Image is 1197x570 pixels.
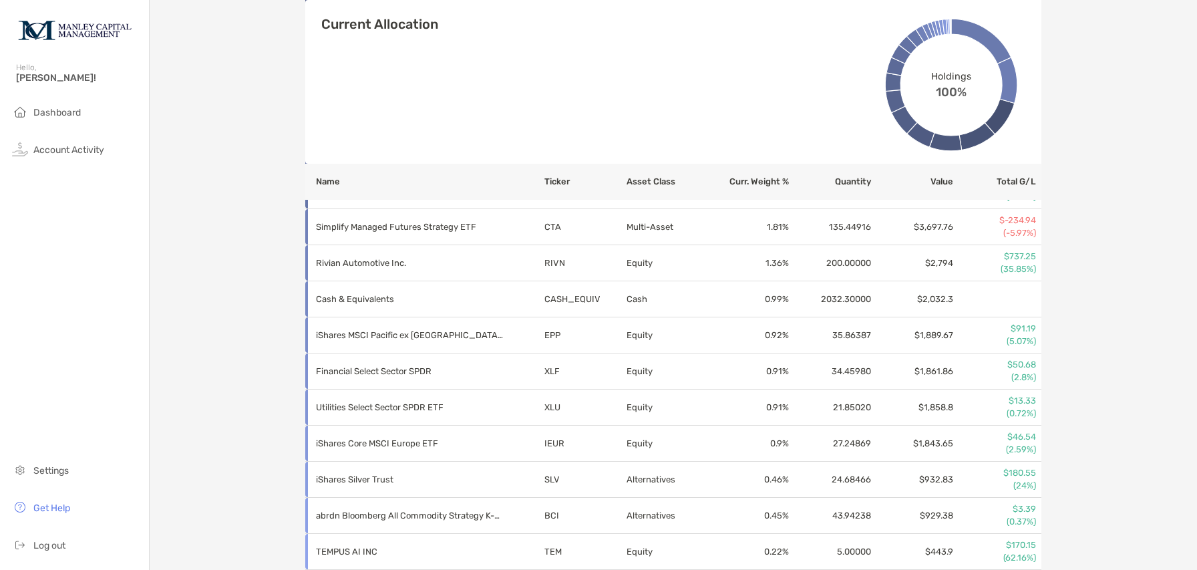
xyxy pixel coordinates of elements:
[955,444,1036,456] p: (2.59%)
[790,281,872,317] td: 2032.30000
[872,317,954,353] td: $1,889.67
[316,507,503,524] p: abrdn Bloomberg All Commodity Strategy K-1 Free ETF
[790,462,872,498] td: 24.68466
[316,471,503,488] p: iShares Silver Trust
[316,255,503,271] p: Rivian Automotive Inc.
[708,390,790,426] td: 0.91 %
[790,534,872,570] td: 5.00000
[790,426,872,462] td: 27.24869
[12,141,28,157] img: activity icon
[708,317,790,353] td: 0.92 %
[626,353,708,390] td: Equity
[626,462,708,498] td: Alternatives
[12,462,28,478] img: settings icon
[955,480,1036,492] p: (24%)
[790,390,872,426] td: 21.85020
[954,164,1041,200] th: Total G/L
[708,353,790,390] td: 0.91 %
[626,534,708,570] td: Equity
[544,353,626,390] td: XLF
[321,16,438,32] h4: Current Allocation
[872,245,954,281] td: $2,794
[316,327,503,343] p: iShares MSCI Pacific ex Japan ETF
[936,82,967,100] span: 100%
[544,245,626,281] td: RIVN
[305,164,544,200] th: Name
[33,144,104,156] span: Account Activity
[544,317,626,353] td: EPP
[872,353,954,390] td: $1,861.86
[872,426,954,462] td: $1,843.65
[33,465,69,476] span: Settings
[708,426,790,462] td: 0.9 %
[626,281,708,317] td: Cash
[316,543,503,560] p: TEMPUS AI INC
[544,390,626,426] td: XLU
[544,426,626,462] td: IEUR
[955,395,1036,407] p: $13.33
[544,462,626,498] td: SLV
[872,498,954,534] td: $929.38
[544,281,626,317] td: CASH_EQUIV
[544,209,626,245] td: CTA
[872,462,954,498] td: $932.83
[872,164,954,200] th: Value
[544,498,626,534] td: BCI
[955,503,1036,515] p: $3.39
[955,516,1036,528] p: (0.37%)
[626,209,708,245] td: Multi-Asset
[955,539,1036,551] p: $170.15
[626,245,708,281] td: Equity
[12,537,28,553] img: logout icon
[33,107,81,118] span: Dashboard
[316,435,503,452] p: iShares Core MSCI Europe ETF
[955,335,1036,347] p: (5.07%)
[708,534,790,570] td: 0.22 %
[16,5,133,53] img: Zoe Logo
[955,359,1036,371] p: $50.68
[790,245,872,281] td: 200.00000
[626,390,708,426] td: Equity
[955,372,1036,384] p: (2.8%)
[872,281,954,317] td: $2,032.3
[708,498,790,534] td: 0.45 %
[626,164,708,200] th: Asset Class
[316,399,503,416] p: Utilities Select Sector SPDR ETF
[955,323,1036,335] p: $91.19
[316,363,503,380] p: Financial Select Sector SPDR
[790,353,872,390] td: 34.45980
[544,164,626,200] th: Ticker
[790,498,872,534] td: 43.94238
[708,281,790,317] td: 0.99 %
[955,467,1036,479] p: $180.55
[12,104,28,120] img: household icon
[33,540,65,551] span: Log out
[955,431,1036,443] p: $46.54
[316,291,503,307] p: Cash & Equivalents
[872,390,954,426] td: $1,858.8
[955,227,1036,239] p: (-5.97%)
[872,534,954,570] td: $443.9
[626,426,708,462] td: Equity
[12,499,28,515] img: get-help icon
[708,209,790,245] td: 1.81 %
[790,317,872,353] td: 35.86387
[16,72,141,84] span: [PERSON_NAME]!
[955,215,1036,227] p: $-234.94
[790,164,872,200] th: Quantity
[708,245,790,281] td: 1.36 %
[931,70,971,82] span: Holdings
[872,209,954,245] td: $3,697.76
[626,317,708,353] td: Equity
[955,552,1036,564] p: (62.16%)
[955,408,1036,420] p: (0.72%)
[790,209,872,245] td: 135.44916
[544,534,626,570] td: TEM
[708,462,790,498] td: 0.46 %
[708,164,790,200] th: Curr. Weight %
[955,263,1036,275] p: (35.85%)
[33,503,70,514] span: Get Help
[955,251,1036,263] p: $737.25
[316,219,503,235] p: Simplify Managed Futures Strategy ETF
[626,498,708,534] td: Alternatives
